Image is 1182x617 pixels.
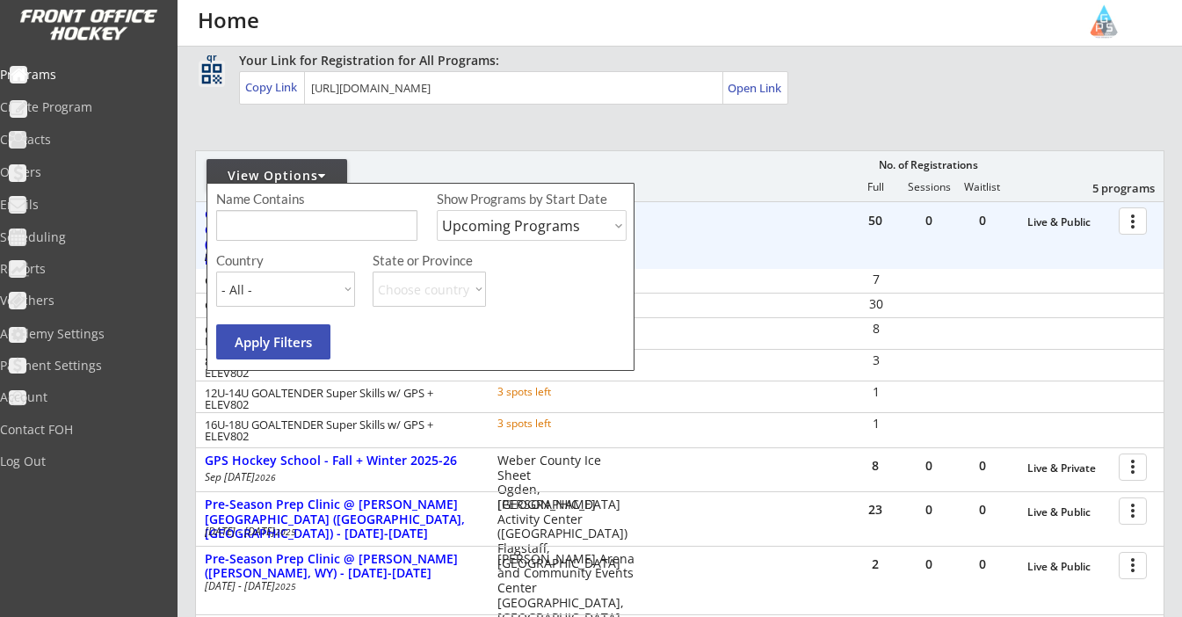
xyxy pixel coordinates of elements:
[849,504,902,516] div: 23
[1119,207,1147,235] button: more_vert
[1027,561,1110,573] div: Live & Public
[903,504,955,516] div: 0
[903,460,955,472] div: 0
[956,214,1009,227] div: 0
[850,354,902,367] div: 3
[850,417,902,430] div: 1
[728,76,783,100] a: Open Link
[205,526,474,537] div: [DATE] - [DATE]
[497,387,611,397] div: 3 spots left
[850,298,902,310] div: 30
[216,254,355,267] div: Country
[205,552,479,582] div: Pre-Season Prep Clinic @ [PERSON_NAME] ([PERSON_NAME], WY) - [DATE]-[DATE]
[497,418,611,429] div: 3 spots left
[850,386,902,398] div: 1
[955,181,1008,193] div: Waitlist
[205,419,474,442] div: 16U-18U GOALTENDER Super Skills w/ GPS + ELEV802
[373,254,624,267] div: State or Province
[255,471,276,483] em: 2026
[849,181,902,193] div: Full
[216,324,330,359] button: Apply Filters
[849,460,902,472] div: 8
[437,192,624,206] div: Show Programs by Start Date
[1027,506,1110,519] div: Live & Public
[903,558,955,570] div: 0
[205,356,474,379] div: 8U-10U GOALTENDER Super Skills w/ GPS + ELEV802
[956,504,1009,516] div: 0
[200,52,221,63] div: qr
[245,79,301,95] div: Copy Link
[1119,552,1147,579] button: more_vert
[728,81,783,96] div: Open Link
[216,192,355,206] div: Name Contains
[275,580,296,592] em: 2025
[1119,497,1147,525] button: more_vert
[1063,180,1155,196] div: 5 programs
[1027,462,1110,475] div: Live & Private
[205,497,479,541] div: Pre-Season Prep Clinic @ [PERSON_NAME][GEOGRAPHIC_DATA] ([GEOGRAPHIC_DATA], [GEOGRAPHIC_DATA]) - ...
[275,526,296,538] em: 2025
[239,52,1110,69] div: Your Link for Registration for All Programs:
[207,167,347,185] div: View Options
[956,558,1009,570] div: 0
[205,581,474,592] div: [DATE] - [DATE]
[205,472,474,483] div: Sep [DATE]
[205,275,474,287] div: Group 1: 8U-10U Super Skills w/ GPS + ELEV802
[849,558,902,570] div: 2
[903,214,955,227] div: 0
[205,207,479,266] div: GPS + Swaggy P (ELEV802) Super Skills Clinic @ [GEOGRAPHIC_DATA] ([GEOGRAPHIC_DATA], [GEOGRAPHIC_...
[849,214,902,227] div: 50
[903,181,955,193] div: Sessions
[205,300,474,311] div: Group 2: 12U-14U Super Skills w/ GPS + ELEV802
[497,497,635,571] div: [PERSON_NAME] Activity Center ([GEOGRAPHIC_DATA]) Flagstaff, [GEOGRAPHIC_DATA]
[850,273,902,286] div: 7
[205,388,474,410] div: 12U-14U GOALTENDER Super Skills w/ GPS + ELEV802
[874,159,983,171] div: No. of Registrations
[205,454,479,468] div: GPS Hockey School - Fall + Winter 2025-26
[205,250,474,261] div: [DATE] - [DATE]
[1027,216,1110,229] div: Live & Public
[1119,454,1147,481] button: more_vert
[956,460,1009,472] div: 0
[205,324,474,347] div: Group 3: 14U-18U+ Adult! Super Skills w/ GPS + ELEV802
[497,454,635,512] div: Weber County Ice Sheet Ogden, [GEOGRAPHIC_DATA]
[850,323,902,335] div: 8
[199,61,225,87] button: qr_code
